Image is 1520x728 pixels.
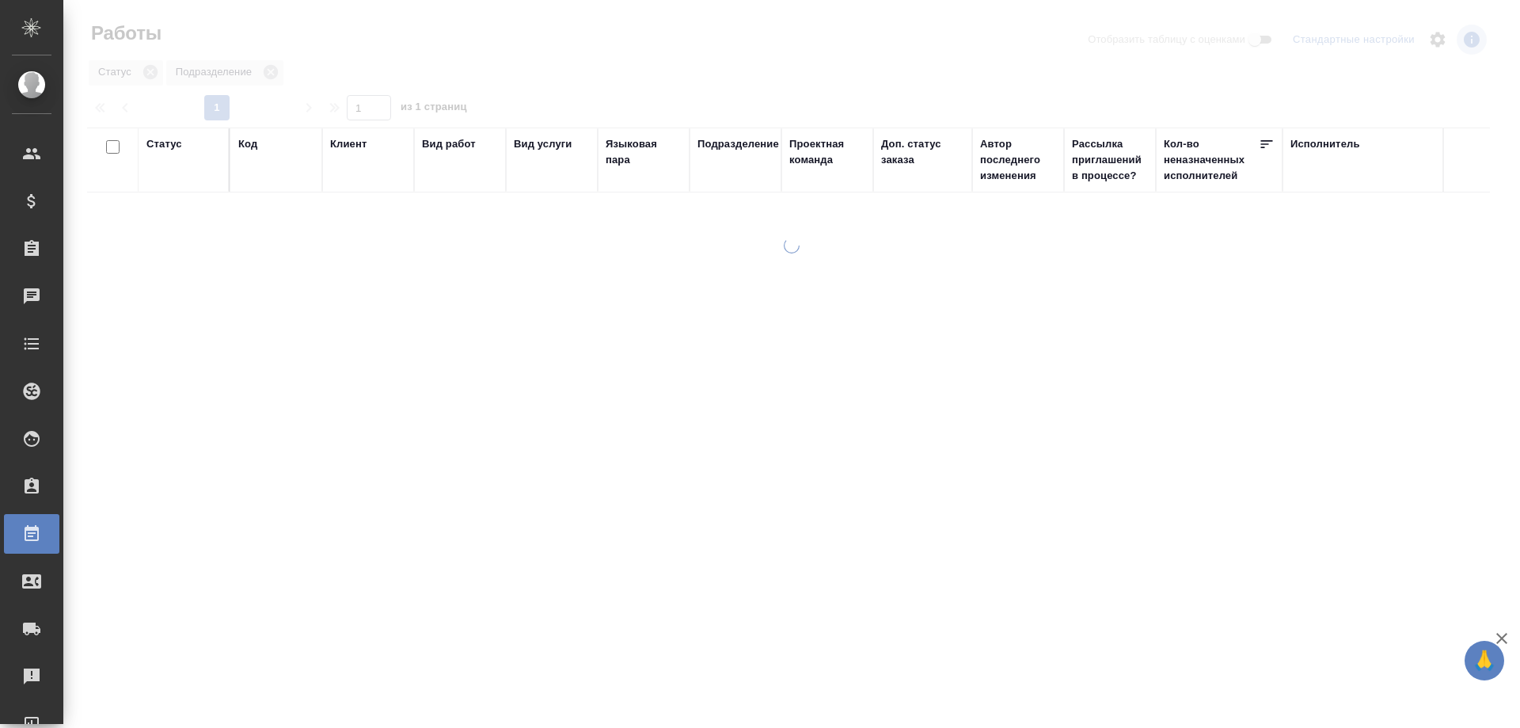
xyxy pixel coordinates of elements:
div: Кол-во неназначенных исполнителей [1164,136,1259,184]
div: Вид работ [422,136,476,152]
div: Вид услуги [514,136,572,152]
div: Клиент [330,136,367,152]
div: Проектная команда [789,136,865,168]
div: Рассылка приглашений в процессе? [1072,136,1148,184]
div: Доп. статус заказа [881,136,964,168]
div: Исполнитель [1290,136,1360,152]
div: Подразделение [697,136,779,152]
div: Языковая пара [606,136,682,168]
span: 🙏 [1471,644,1498,677]
div: Код [238,136,257,152]
button: 🙏 [1465,641,1504,680]
div: Автор последнего изменения [980,136,1056,184]
div: Статус [146,136,182,152]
